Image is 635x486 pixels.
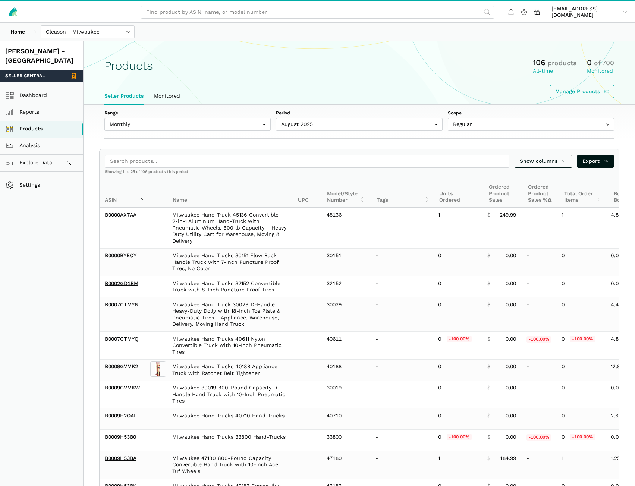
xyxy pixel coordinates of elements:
[5,73,45,79] span: Seller Central
[105,363,138,369] a: B0009GVMK2
[506,385,516,391] span: 0.00
[521,408,557,430] td: -
[167,332,292,360] td: Milwaukee Hand Trucks 40611 Nylon Convertible Truck with 10-Inch Pneumatic Tires
[5,47,78,65] div: [PERSON_NAME] - [GEOGRAPHIC_DATA]
[556,381,606,408] td: 0
[370,276,433,297] td: -
[433,381,482,408] td: 0
[321,248,370,276] td: 30151
[487,413,490,419] span: $
[570,434,595,441] span: -100.00%
[515,155,572,168] a: Show columns
[562,336,565,343] span: 0
[526,336,551,343] span: -100.00%
[526,434,551,441] span: -100.00%
[370,248,433,276] td: -
[370,208,433,248] td: -
[105,155,509,168] input: Search products...
[167,359,292,381] td: Milwaukee Hand Trucks 40188 Appliance Truck with Ratchet Belt Tightener
[104,110,271,117] label: Range
[100,169,619,180] div: Showing 1 to 25 of 106 products this period
[433,408,482,430] td: 0
[549,4,630,20] a: [EMAIL_ADDRESS][DOMAIN_NAME]
[433,248,482,276] td: 0
[556,451,606,479] td: 1
[577,155,614,168] a: Export
[487,336,490,343] span: $
[321,297,370,332] td: 30029
[556,297,606,332] td: 0
[506,302,516,308] span: 0.00
[487,385,490,391] span: $
[556,359,606,381] td: 0
[141,6,494,19] input: Find product by ASIN, name, or model number
[438,434,441,441] span: 0
[104,118,271,131] input: Monthly
[533,58,546,67] span: 106
[321,208,370,248] td: 45136
[562,434,565,441] span: 0
[321,430,370,451] td: 33800
[500,455,516,462] span: 184.99
[506,252,516,259] span: 0.00
[100,180,149,208] th: ASIN: activate to sort column descending
[370,451,433,479] td: -
[167,430,292,451] td: Milwaukee Hand Trucks 33800 Hand-Trucks
[520,157,567,165] span: Show columns
[105,455,136,461] a: B0009H53BA
[506,434,516,441] span: 0.00
[321,332,370,360] td: 40611
[370,381,433,408] td: -
[606,430,634,451] td: 0.00%
[587,58,592,67] span: 0
[582,157,609,165] span: Export
[606,297,634,332] td: 4.44%
[548,59,576,67] span: products
[487,212,490,218] span: $
[587,68,614,75] div: Monitored
[606,408,634,430] td: 2.63%
[433,276,482,297] td: 0
[556,276,606,297] td: 0
[370,430,433,451] td: -
[105,302,138,307] a: B0007CTMY6
[556,208,606,248] td: 1
[533,68,576,75] div: All-time
[105,212,136,218] a: B0000AX7AA
[321,408,370,430] td: 40710
[276,118,442,131] input: August 2025
[500,212,516,218] span: 249.99
[167,381,292,408] td: Milwaukee 30019 800-Pound Capacity D-Handle Hand Truck with 10-Inch Pneumatic Tires
[447,434,472,441] span: -100.00%
[105,434,136,440] a: B0009H53B0
[506,280,516,287] span: 0.00
[487,363,490,370] span: $
[433,208,482,248] td: 1
[606,451,634,479] td: 1.25%
[448,110,614,117] label: Scope
[167,297,292,332] td: Milwaukee Hand Truck 30029 D-Handle Heavy-Duty Dolly with 18-Inch Toe Plate & Pneumatic Tires – A...
[104,59,153,72] h1: Products
[606,208,634,248] td: 4.82%
[321,451,370,479] td: 47180
[8,158,52,167] span: Explore Data
[321,381,370,408] td: 30019
[551,6,620,19] span: [EMAIL_ADDRESS][DOMAIN_NAME]
[487,434,490,441] span: $
[606,248,634,276] td: 0.00%
[556,248,606,276] td: 0
[559,180,609,208] th: Total Order Items: activate to sort column ascending
[521,451,557,479] td: -
[370,332,433,360] td: -
[523,180,559,208] th: Ordered Product Sales %Δ
[293,180,322,208] th: UPC: activate to sort column ascending
[521,208,557,248] td: -
[487,252,490,259] span: $
[370,408,433,430] td: -
[99,88,149,105] a: Seller Products
[41,25,135,38] input: Gleason - Milwaukee
[556,408,606,430] td: 0
[521,276,557,297] td: -
[594,59,614,67] span: of 700
[105,413,135,419] a: B0009H2OAI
